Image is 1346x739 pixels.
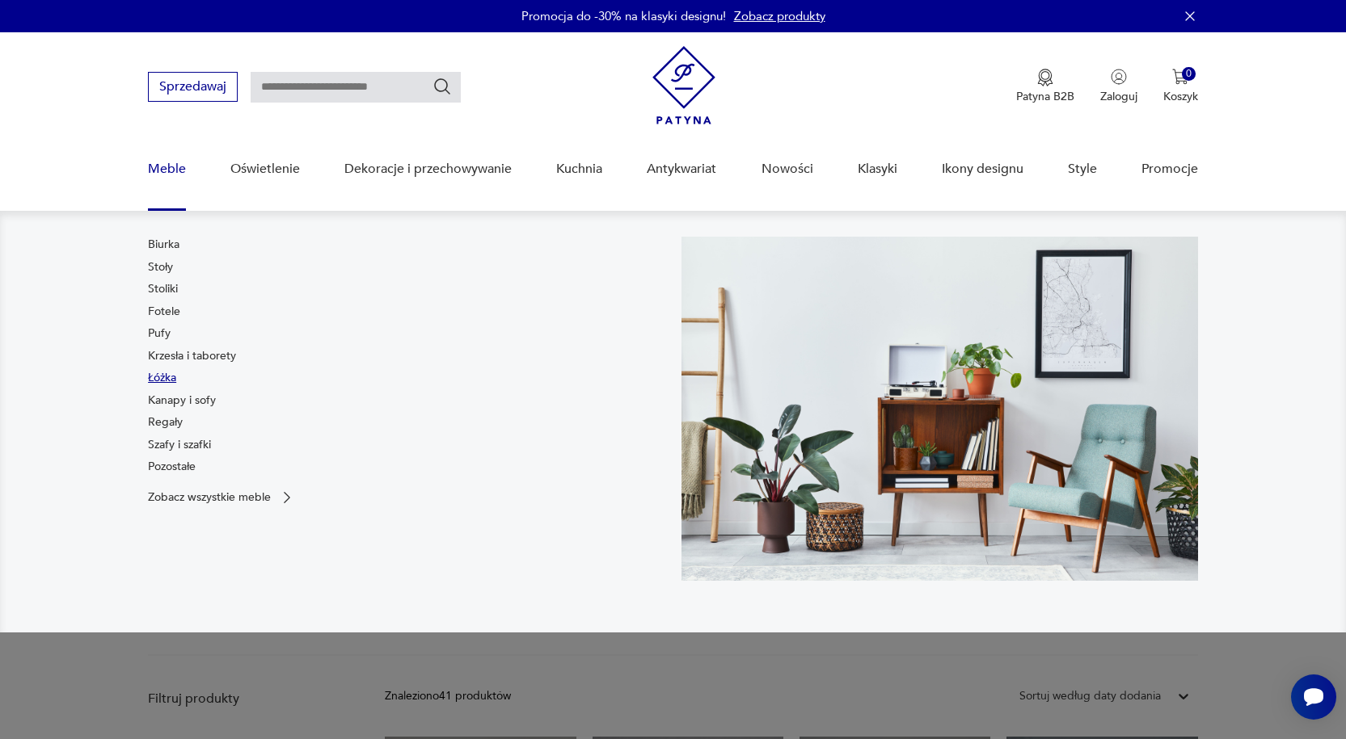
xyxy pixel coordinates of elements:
a: Style [1068,138,1097,200]
img: 969d9116629659dbb0bd4e745da535dc.jpg [681,237,1198,581]
button: Szukaj [432,77,452,96]
a: Dekoracje i przechowywanie [344,138,512,200]
p: Zaloguj [1100,89,1137,104]
a: Nowości [762,138,813,200]
a: Antykwariat [647,138,716,200]
a: Stoliki [148,281,178,297]
button: Patyna B2B [1016,69,1074,104]
a: Ikony designu [942,138,1023,200]
a: Stoły [148,259,173,275]
a: Kanapy i sofy [148,393,216,409]
a: Oświetlenie [230,138,300,200]
p: Patyna B2B [1016,89,1074,104]
a: Szafy i szafki [148,437,211,453]
p: Zobacz wszystkie meble [148,492,271,502]
button: Sprzedawaj [148,72,238,102]
a: Zobacz produkty [734,8,825,24]
a: Klasyki [858,138,897,200]
a: Pufy [148,325,171,342]
p: Koszyk [1163,89,1198,104]
a: Biurka [148,237,179,253]
a: Kuchnia [556,138,602,200]
img: Ikonka użytkownika [1111,69,1127,85]
a: Regały [148,414,183,430]
a: Zobacz wszystkie meble [148,489,295,506]
a: Promocje [1141,138,1198,200]
p: Promocja do -30% na klasyki designu! [521,8,726,24]
a: Ikona medaluPatyna B2B [1016,69,1074,104]
a: Sprzedawaj [148,82,238,94]
img: Patyna - sklep z meblami i dekoracjami vintage [652,46,715,124]
a: Łóżka [148,370,176,386]
a: Meble [148,138,186,200]
button: 0Koszyk [1163,69,1198,104]
img: Ikona medalu [1037,69,1053,86]
img: Ikona koszyka [1172,69,1188,85]
a: Fotele [148,304,180,320]
a: Pozostałe [148,459,196,475]
div: 0 [1182,67,1196,81]
iframe: Smartsupp widget button [1291,674,1336,720]
button: Zaloguj [1100,69,1137,104]
a: Krzesła i taborety [148,348,236,364]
